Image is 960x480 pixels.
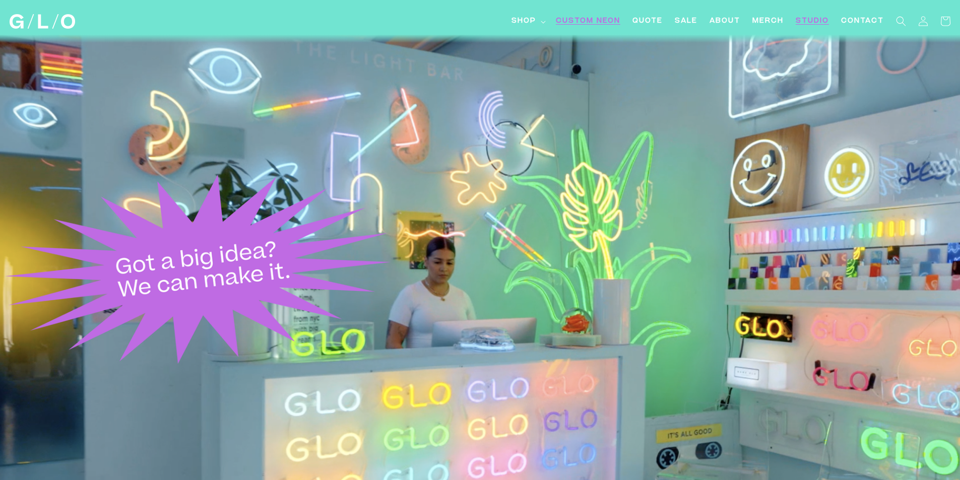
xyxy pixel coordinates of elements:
span: Custom Neon [556,16,620,27]
a: About [703,10,746,33]
span: SALE [675,16,697,27]
img: GLO Studio [10,14,75,29]
a: GLO Studio [6,11,79,33]
summary: Search [890,10,912,32]
a: Studio [790,10,835,33]
a: Quote [626,10,669,33]
span: Studio [796,16,829,27]
span: Quote [632,16,663,27]
span: Shop [511,16,536,27]
iframe: Chat Widget [779,339,960,480]
span: Contact [841,16,884,27]
summary: Shop [505,10,550,33]
a: Contact [835,10,890,33]
a: Custom Neon [550,10,626,33]
a: Merch [746,10,790,33]
a: SALE [669,10,703,33]
span: Merch [752,16,784,27]
span: About [710,16,740,27]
